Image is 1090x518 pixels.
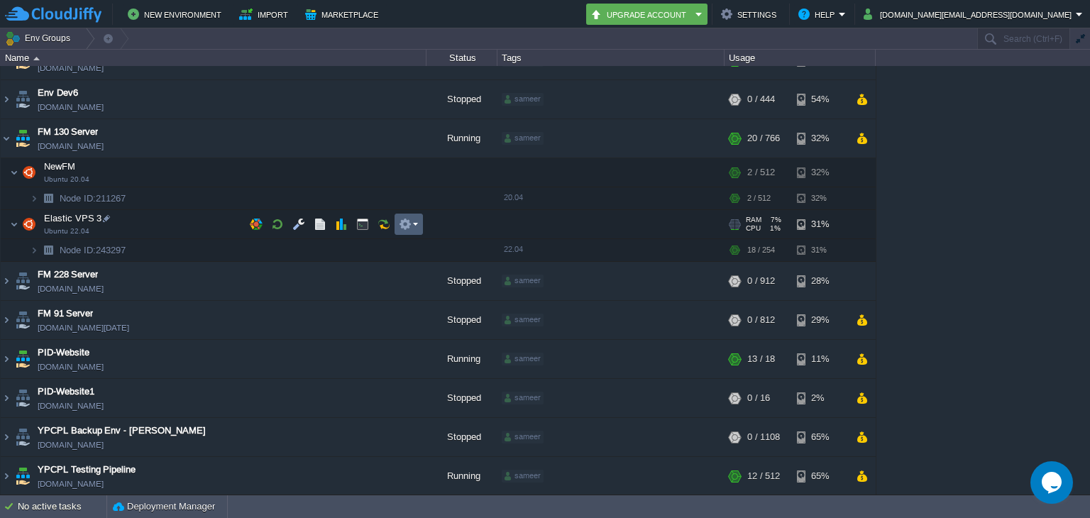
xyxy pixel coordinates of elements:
[427,50,497,66] div: Status
[747,188,771,210] div: 2 / 512
[725,50,875,66] div: Usage
[797,81,843,119] div: 54%
[13,81,33,119] img: AMDAwAAAACH5BAEAAAAALAAAAAABAAEAAAICRAEAOw==
[43,162,77,172] a: NewFMUbuntu 20.04
[38,282,104,297] span: [DOMAIN_NAME]
[58,245,128,257] a: Node ID:243297
[18,495,106,518] div: No active tasks
[747,263,775,301] div: 0 / 912
[747,380,770,418] div: 0 / 16
[426,341,497,379] div: Running
[38,307,93,321] a: FM 91 Server
[747,120,780,158] div: 20 / 766
[38,188,58,210] img: AMDAwAAAACH5BAEAAAAALAAAAAABAAEAAAICRAEAOw==
[44,228,89,236] span: Ubuntu 22.04
[797,302,843,340] div: 29%
[113,500,215,514] button: Deployment Manager
[797,211,843,239] div: 31%
[502,275,544,288] div: sameer
[13,419,33,457] img: AMDAwAAAACH5BAEAAAAALAAAAAABAAEAAAICRAEAOw==
[5,6,101,23] img: CloudJiffy
[426,419,497,457] div: Stopped
[1,50,426,66] div: Name
[721,6,781,23] button: Settings
[13,302,33,340] img: AMDAwAAAACH5BAEAAAAALAAAAAABAAEAAAICRAEAOw==
[30,188,38,210] img: AMDAwAAAACH5BAEAAAAALAAAAAABAAEAAAICRAEAOw==
[13,120,33,158] img: AMDAwAAAACH5BAEAAAAALAAAAAABAAEAAAICRAEAOw==
[38,140,104,154] span: [DOMAIN_NAME]
[1030,461,1076,504] iframe: chat widget
[38,101,104,115] span: [DOMAIN_NAME]
[502,314,544,327] div: sameer
[30,240,38,262] img: AMDAwAAAACH5BAEAAAAALAAAAAABAAEAAAICRAEAOw==
[38,321,129,336] span: [DOMAIN_NAME][DATE]
[1,263,12,301] img: AMDAwAAAACH5BAEAAAAALAAAAAABAAEAAAICRAEAOw==
[38,399,104,414] a: [DOMAIN_NAME]
[10,211,18,239] img: AMDAwAAAACH5BAEAAAAALAAAAAABAAEAAAICRAEAOw==
[426,380,497,418] div: Stopped
[38,346,89,360] a: PID-Website
[43,214,104,224] a: Elastic VPS 3Ubuntu 22.04
[1,380,12,418] img: AMDAwAAAACH5BAEAAAAALAAAAAABAAEAAAICRAEAOw==
[426,120,497,158] div: Running
[747,419,780,457] div: 0 / 1108
[502,470,544,483] div: sameer
[239,6,292,23] button: Import
[38,385,94,399] a: PID-Website1
[128,6,226,23] button: New Environment
[797,263,843,301] div: 28%
[19,159,39,187] img: AMDAwAAAACH5BAEAAAAALAAAAAABAAEAAAICRAEAOw==
[1,419,12,457] img: AMDAwAAAACH5BAEAAAAALAAAAAABAAEAAAICRAEAOw==
[767,216,781,225] span: 7%
[38,87,78,101] a: Env Dev6
[13,380,33,418] img: AMDAwAAAACH5BAEAAAAALAAAAAABAAEAAAICRAEAOw==
[60,246,96,256] span: Node ID:
[746,225,761,233] span: CPU
[504,194,523,202] span: 20.04
[1,120,12,158] img: AMDAwAAAACH5BAEAAAAALAAAAAABAAEAAAICRAEAOw==
[504,246,523,254] span: 22.04
[58,245,128,257] span: 243297
[426,81,497,119] div: Stopped
[38,126,98,140] a: FM 130 Server
[502,392,544,405] div: sameer
[502,133,544,145] div: sameer
[44,176,89,184] span: Ubuntu 20.04
[1,458,12,496] img: AMDAwAAAACH5BAEAAAAALAAAAAABAAEAAAICRAEAOw==
[766,225,781,233] span: 1%
[797,240,843,262] div: 31%
[746,216,761,225] span: RAM
[33,57,40,60] img: AMDAwAAAACH5BAEAAAAALAAAAAABAAEAAAICRAEAOw==
[5,28,75,48] button: Env Groups
[38,268,98,282] span: FM 228 Server
[1,302,12,340] img: AMDAwAAAACH5BAEAAAAALAAAAAABAAEAAAICRAEAOw==
[38,360,104,375] a: [DOMAIN_NAME]
[747,240,775,262] div: 18 / 254
[797,380,843,418] div: 2%
[43,161,77,173] span: NewFM
[797,188,843,210] div: 32%
[798,6,839,23] button: Help
[502,431,544,444] div: sameer
[10,159,18,187] img: AMDAwAAAACH5BAEAAAAALAAAAAABAAEAAAICRAEAOw==
[426,263,497,301] div: Stopped
[747,458,780,496] div: 12 / 512
[13,341,33,379] img: AMDAwAAAACH5BAEAAAAALAAAAAABAAEAAAICRAEAOw==
[1,81,12,119] img: AMDAwAAAACH5BAEAAAAALAAAAAABAAEAAAICRAEAOw==
[864,6,1076,23] button: [DOMAIN_NAME][EMAIL_ADDRESS][DOMAIN_NAME]
[747,302,775,340] div: 0 / 812
[38,463,136,478] a: YPCPL Testing Pipeline
[747,81,775,119] div: 0 / 444
[38,478,104,492] span: [DOMAIN_NAME]
[38,424,206,439] a: YPCPL Backup Env - [PERSON_NAME]
[58,193,128,205] span: 211267
[58,193,128,205] a: Node ID:211267
[502,353,544,366] div: sameer
[60,194,96,204] span: Node ID:
[426,302,497,340] div: Stopped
